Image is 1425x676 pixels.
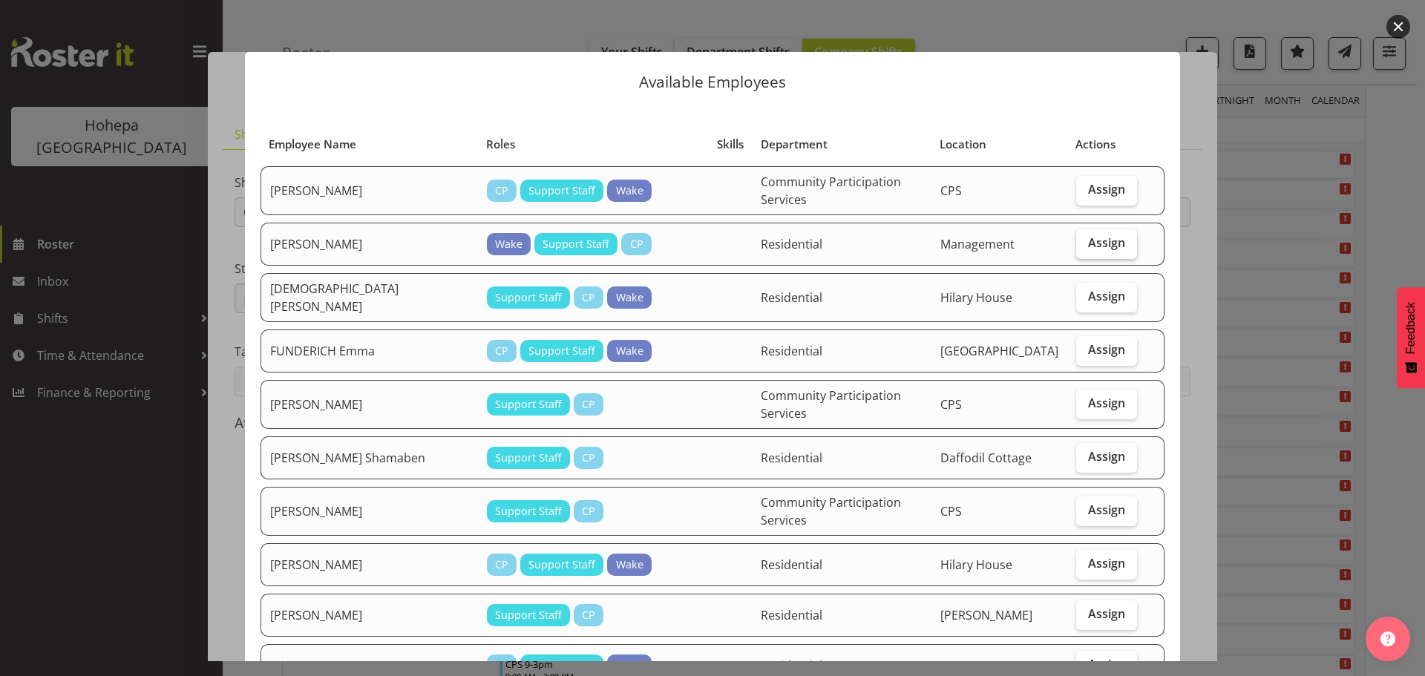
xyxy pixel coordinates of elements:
[616,183,643,199] span: Wake
[1088,657,1125,672] span: Assign
[940,289,1012,306] span: Hilary House
[761,236,822,252] span: Residential
[761,136,828,153] span: Department
[1088,342,1125,357] span: Assign
[582,289,595,306] span: CP
[495,657,508,674] span: CP
[940,557,1012,573] span: Hilary House
[940,450,1032,466] span: Daffodil Cottage
[1380,631,1395,646] img: help-xxl-2.png
[616,343,643,359] span: Wake
[616,557,643,573] span: Wake
[543,236,609,252] span: Support Staff
[1088,606,1125,621] span: Assign
[261,594,478,637] td: [PERSON_NAME]
[486,136,515,153] span: Roles
[582,396,595,413] span: CP
[940,183,962,199] span: CPS
[528,343,595,359] span: Support Staff
[1088,556,1125,571] span: Assign
[1404,302,1418,354] span: Feedback
[260,74,1165,90] p: Available Employees
[582,607,595,623] span: CP
[761,387,901,421] span: Community Participation Services
[761,494,901,528] span: Community Participation Services
[261,543,478,586] td: [PERSON_NAME]
[761,607,822,623] span: Residential
[269,136,356,153] span: Employee Name
[940,657,962,674] span: CPS
[1088,289,1125,303] span: Assign
[616,289,643,306] span: Wake
[495,396,562,413] span: Support Staff
[1088,235,1125,250] span: Assign
[761,343,822,359] span: Residential
[1088,396,1125,410] span: Assign
[261,166,478,215] td: [PERSON_NAME]
[761,657,822,674] span: Residential
[761,557,822,573] span: Residential
[761,174,901,208] span: Community Participation Services
[630,236,643,252] span: CP
[261,380,478,429] td: [PERSON_NAME]
[528,183,595,199] span: Support Staff
[940,607,1032,623] span: [PERSON_NAME]
[940,136,986,153] span: Location
[495,236,522,252] span: Wake
[261,273,478,322] td: [DEMOGRAPHIC_DATA][PERSON_NAME]
[1088,502,1125,517] span: Assign
[528,557,595,573] span: Support Staff
[528,657,595,674] span: Support Staff
[761,289,822,306] span: Residential
[717,136,744,153] span: Skills
[261,329,478,373] td: FUNDERICH Emma
[1075,136,1116,153] span: Actions
[940,396,962,413] span: CPS
[495,557,508,573] span: CP
[582,450,595,466] span: CP
[495,183,508,199] span: CP
[495,289,562,306] span: Support Staff
[940,503,962,519] span: CPS
[1088,182,1125,197] span: Assign
[582,503,595,519] span: CP
[495,343,508,359] span: CP
[495,503,562,519] span: Support Staff
[261,487,478,536] td: [PERSON_NAME]
[1088,449,1125,464] span: Assign
[495,450,562,466] span: Support Staff
[495,607,562,623] span: Support Staff
[1397,287,1425,388] button: Feedback - Show survey
[616,657,643,674] span: Wake
[261,223,478,266] td: [PERSON_NAME]
[761,450,822,466] span: Residential
[940,236,1015,252] span: Management
[261,436,478,479] td: [PERSON_NAME] Shamaben
[940,343,1058,359] span: [GEOGRAPHIC_DATA]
